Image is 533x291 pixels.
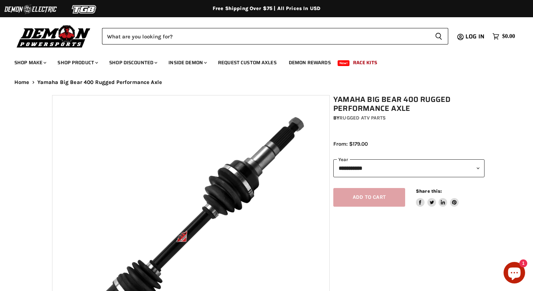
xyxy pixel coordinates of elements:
[9,55,51,70] a: Shop Make
[429,28,448,44] button: Search
[339,115,386,121] a: Rugged ATV Parts
[333,114,485,122] div: by
[4,3,57,16] img: Demon Electric Logo 2
[163,55,211,70] a: Inside Demon
[489,31,519,42] a: $0.00
[37,79,162,85] span: Yamaha Big Bear 400 Rugged Performance Axle
[416,188,442,194] span: Share this:
[333,141,368,147] span: From: $179.00
[9,52,513,70] ul: Main menu
[104,55,162,70] a: Shop Discounted
[501,262,527,285] inbox-online-store-chat: Shopify online store chat
[338,60,350,66] span: New!
[465,32,485,41] span: Log in
[333,95,485,113] h1: Yamaha Big Bear 400 Rugged Performance Axle
[102,28,448,44] form: Product
[348,55,383,70] a: Race Kits
[462,33,489,40] a: Log in
[14,79,29,85] a: Home
[102,28,429,44] input: Search
[333,159,485,177] select: year
[57,3,111,16] img: TGB Logo 2
[416,188,459,207] aside: Share this:
[52,55,102,70] a: Shop Product
[283,55,336,70] a: Demon Rewards
[502,33,515,40] span: $0.00
[14,23,93,49] img: Demon Powersports
[213,55,282,70] a: Request Custom Axles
